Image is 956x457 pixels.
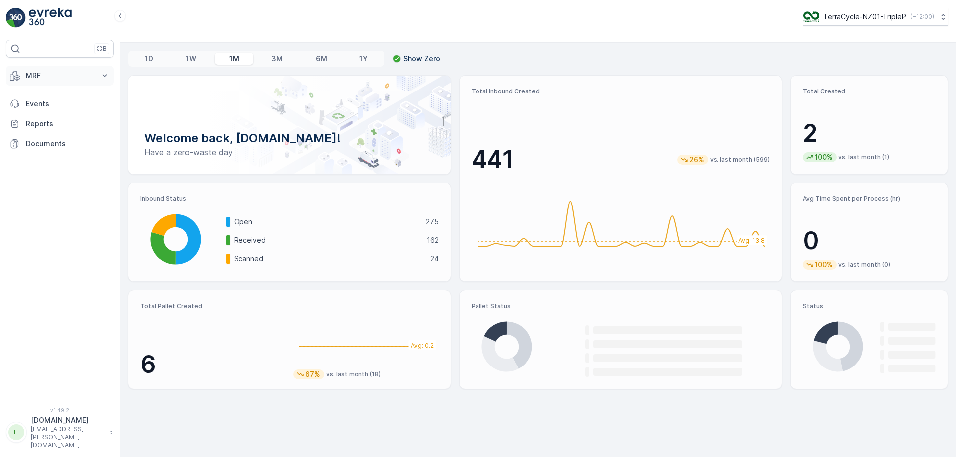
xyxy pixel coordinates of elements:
[6,407,114,413] span: v 1.49.2
[271,54,283,64] p: 3M
[316,54,327,64] p: 6M
[145,54,153,64] p: 1D
[814,260,834,270] p: 100%
[803,226,936,256] p: 0
[838,261,890,269] p: vs. last month (0)
[472,302,770,310] p: Pallet Status
[803,195,936,203] p: Avg Time Spent per Process (hr)
[6,8,26,28] img: logo
[6,94,114,114] a: Events
[710,156,770,164] p: vs. last month (599)
[6,134,114,154] a: Documents
[186,54,196,64] p: 1W
[144,146,435,158] p: Have a zero-waste day
[140,195,439,203] p: Inbound Status
[803,11,819,22] img: TC_7kpGtVS.png
[304,369,321,379] p: 67%
[229,54,239,64] p: 1M
[403,54,440,64] p: Show Zero
[359,54,368,64] p: 1Y
[31,415,105,425] p: [DOMAIN_NAME]
[814,152,834,162] p: 100%
[838,153,889,161] p: vs. last month (1)
[26,99,110,109] p: Events
[803,88,936,95] p: Total Created
[803,118,936,148] p: 2
[472,145,514,175] p: 441
[688,155,705,165] p: 26%
[803,8,948,26] button: TerraCycle-NZ01-TripleP(+12:00)
[29,8,72,28] img: logo_light-DOdMpM7g.png
[31,425,105,449] p: [EMAIL_ADDRESS][PERSON_NAME][DOMAIN_NAME]
[144,130,435,146] p: Welcome back, [DOMAIN_NAME]!
[803,302,936,310] p: Status
[234,254,424,264] p: Scanned
[910,13,934,21] p: ( +12:00 )
[140,302,285,310] p: Total Pallet Created
[6,415,114,449] button: TT[DOMAIN_NAME][EMAIL_ADDRESS][PERSON_NAME][DOMAIN_NAME]
[234,235,420,245] p: Received
[823,12,906,22] p: TerraCycle-NZ01-TripleP
[430,254,439,264] p: 24
[6,114,114,134] a: Reports
[6,66,114,86] button: MRF
[426,217,439,227] p: 275
[140,350,285,379] p: 6
[8,424,24,440] div: TT
[26,139,110,149] p: Documents
[26,119,110,129] p: Reports
[427,235,439,245] p: 162
[326,370,381,378] p: vs. last month (18)
[234,217,419,227] p: Open
[97,45,107,53] p: ⌘B
[472,88,770,95] p: Total Inbound Created
[26,71,94,81] p: MRF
